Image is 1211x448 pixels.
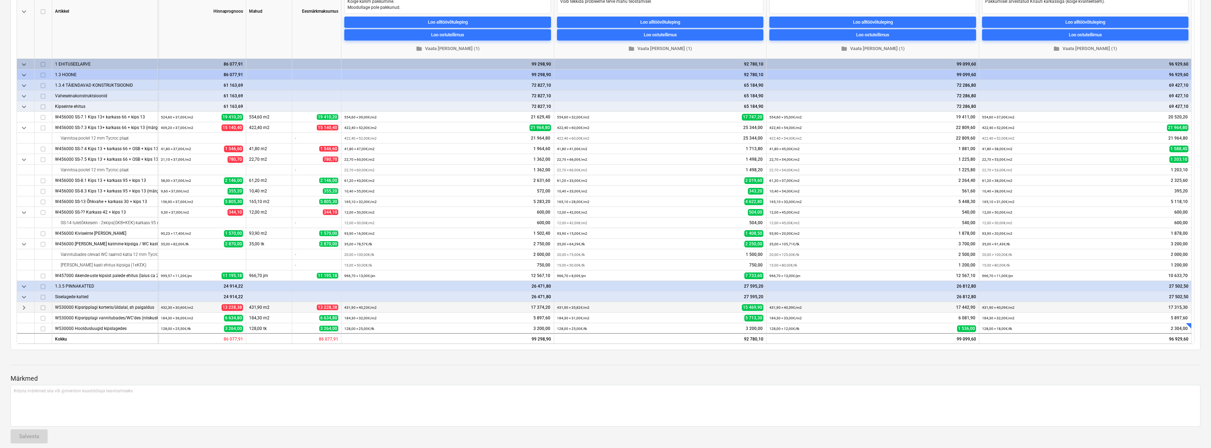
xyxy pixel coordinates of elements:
[557,167,563,173] span: edit
[856,31,889,39] div: Loo ostutellimus
[292,165,341,175] div: -
[976,160,983,167] div: +
[536,188,551,194] span: 572,00
[763,117,770,124] div: +
[55,175,155,185] div: W456000 SS-8.1 Kips 13 + karkass 95 + kips 13
[161,210,189,214] small: 9,30 × 37,00€ / m2
[961,188,976,194] span: 561,60
[344,199,350,205] span: edit
[161,69,243,80] div: 86 077,91
[344,29,551,41] button: Loo ostutellimus
[745,146,763,152] span: 1 713,80
[533,157,551,162] span: 1 362,00
[20,92,28,100] span: keyboard_arrow_down
[982,136,988,141] span: edit
[323,188,338,194] span: 355,20
[344,69,551,80] div: 99 298,90
[1188,191,1195,198] div: +
[20,71,28,79] span: keyboard_arrow_down
[161,158,191,161] small: 21,10 × 37,00€ / m2
[557,101,763,112] div: 65 184,90
[557,189,587,193] small: 10,40 × 33,00€ / m2
[769,136,775,141] span: edit
[55,186,155,196] div: W456000 SS-8.3 Kips 13 + karkass 95 + kips 13 (märg)
[744,177,763,184] span: 2 019,60
[344,59,551,69] div: 99 298,90
[1188,202,1195,209] div: +
[344,178,350,184] span: edit
[982,126,1015,130] small: 422,40 × 52,00€ / m2
[557,69,763,80] div: 92 780,10
[769,200,802,204] small: 165,10 × 33,00€ / m2
[982,179,1012,183] small: 61,20 × 38,00€ / m2
[1188,213,1195,220] div: +
[344,115,350,120] span: edit
[763,149,770,156] div: +
[557,17,763,28] button: Loo alltöövõtuleping
[344,189,350,194] span: edit
[769,210,800,214] small: 12,00 × 45,00€ / m2
[344,136,350,141] span: edit
[982,189,1012,193] small: 10,40 × 38,00€ / m2
[1174,220,1188,226] span: 600,00
[982,136,1015,140] small: 422,40 × 52,00€ / m2
[20,303,28,312] span: keyboard_arrow_right
[52,333,158,344] div: Kokku
[533,167,551,173] span: 1 362,00
[982,69,1188,80] div: 96 929,60
[745,157,763,162] span: 1 498,20
[55,101,155,111] div: Kipseinte ehitus
[982,167,988,173] span: edit
[319,146,338,152] span: 1 546,60
[763,107,770,114] div: +
[55,122,155,133] div: W456000 SS-7.3 Kips 13+ karkass 66 + kips 13 (märg)
[769,91,976,101] div: 72 286,80
[853,18,893,26] div: Loo alltöövõtuleping
[769,158,800,161] small: 22,70 × 54,00€ / m2
[246,186,292,196] div: 10,40 m2
[955,135,976,141] span: 22 809,60
[769,115,802,119] small: 554,60 × 35,00€ / m2
[976,213,983,220] div: +
[347,45,548,53] span: Vaata [PERSON_NAME] (1)
[982,43,1188,54] button: Vaata [PERSON_NAME] (1)
[55,69,155,80] div: 1.3 HOONE
[533,178,551,184] span: 2 631,60
[976,191,983,198] div: +
[55,217,155,228] div: SS-14 tuletõkkesein - 2xkips(GKB+KEK)-karkass 95 mm-mineraalvill-2xkips(GKB+KEK)
[161,126,193,130] small: 409,20 × 37,00€ / m2
[743,135,763,141] span: 25 344,00
[1188,160,1195,167] div: +
[557,29,763,41] button: Loo ostutellimus
[246,270,292,281] div: 966,70 jm
[292,333,341,344] div: 86 077,91
[228,156,243,163] span: 780,70
[20,282,28,291] span: keyboard_arrow_down
[982,101,1188,112] div: 69 427,10
[292,260,341,270] div: -
[958,167,976,173] span: 1 225,80
[228,188,243,195] span: 355,20
[1170,167,1188,173] span: 1 203,10
[1188,181,1195,188] div: +
[55,59,155,69] div: 1 EHITUSEELARVE
[344,200,377,204] small: 165,10 × 32,00€ / m2
[529,124,551,131] span: 21 964,80
[1168,114,1188,120] span: 20 520,20
[644,31,677,39] div: Loo ostutellimus
[743,125,763,131] span: 25 344,00
[763,170,770,177] div: +
[344,220,350,226] span: edit
[763,191,770,198] div: +
[292,217,341,228] div: -
[769,179,800,183] small: 61,20 × 37,00€ / m2
[982,210,1012,214] small: 12,00 × 50,00€ / m2
[530,135,551,141] span: 21 964,80
[428,18,468,26] div: Loo alltöövõtuleping
[982,59,1188,69] div: 96 929,60
[224,177,243,184] span: 2 146,00
[246,175,292,186] div: 61,20 m2
[976,128,983,135] div: +
[533,146,551,152] span: 1 964,60
[20,208,28,217] span: keyboard_arrow_down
